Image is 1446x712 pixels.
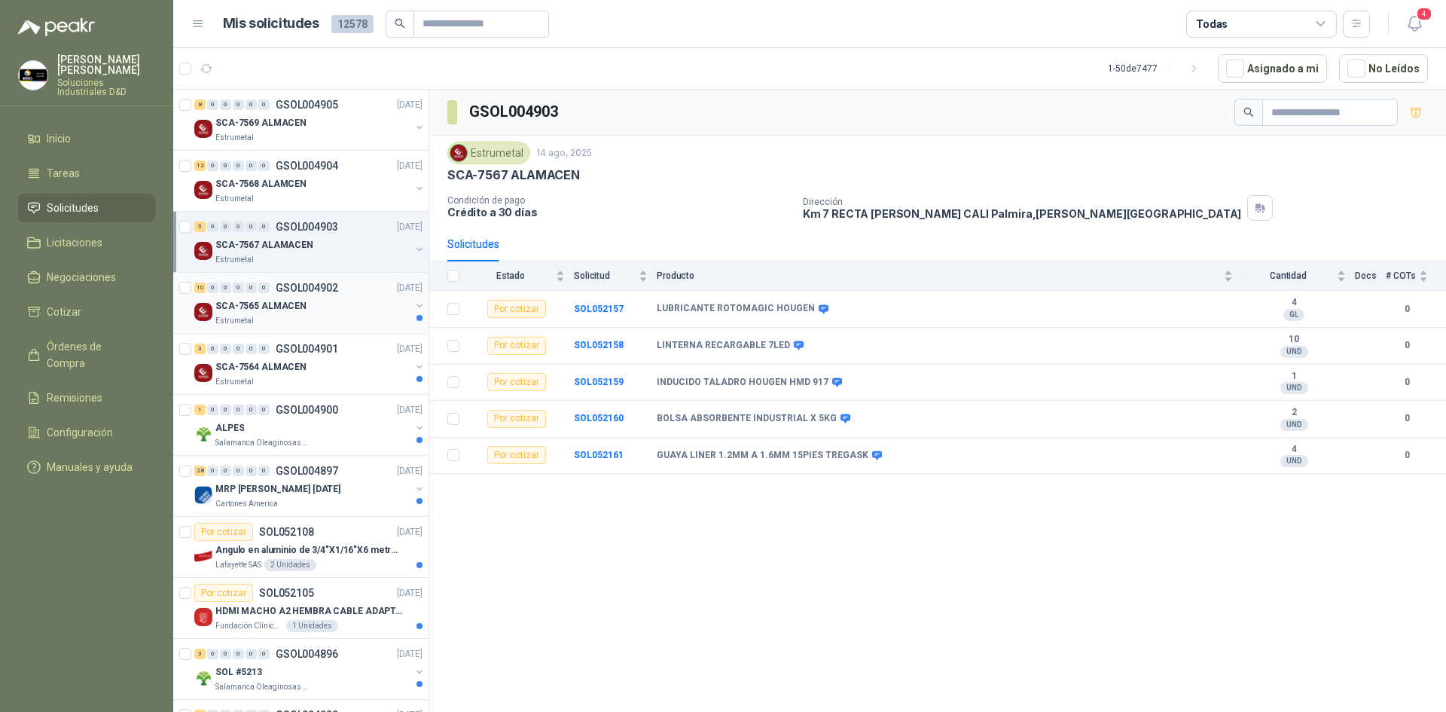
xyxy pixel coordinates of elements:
div: 0 [246,405,257,415]
div: UND [1280,455,1308,467]
div: 0 [233,649,244,659]
div: 0 [220,344,231,354]
div: 0 [258,283,270,293]
span: Solicitudes [47,200,99,216]
a: SOL052159 [574,377,624,387]
b: 10 [1242,334,1346,346]
img: Company Logo [194,242,212,260]
a: Inicio [18,124,155,153]
p: GSOL004903 [276,222,338,232]
a: Remisiones [18,384,155,412]
p: GSOL004904 [276,160,338,171]
div: Por cotizar [194,523,253,541]
div: UND [1280,382,1308,394]
a: Configuración [18,418,155,447]
span: Manuales y ayuda [47,459,133,475]
p: Estrumetal [215,315,254,327]
div: 0 [246,344,257,354]
button: Asignado a mi [1218,54,1327,83]
a: 1 0 0 0 0 0 GSOL004900[DATE] Company LogoALPESSalamanca Oleaginosas SAS [194,401,426,449]
div: 0 [258,99,270,110]
b: INDUCIDO TALADRO HOUGEN HMD 917 [657,377,828,389]
p: SCA-7567 ALAMACEN [447,167,580,183]
div: 0 [220,466,231,476]
p: 14 ago, 2025 [536,146,592,160]
div: 12 [194,160,206,171]
a: Órdenes de Compra [18,332,155,377]
button: No Leídos [1339,54,1428,83]
p: [DATE] [397,586,423,600]
div: 0 [246,466,257,476]
p: GSOL004902 [276,283,338,293]
span: Configuración [47,424,113,441]
p: Fundación Clínica Shaio [215,620,283,632]
b: 4 [1242,297,1346,309]
div: Por cotizar [194,584,253,602]
b: SOL052161 [574,450,624,460]
a: 12 0 0 0 0 0 GSOL004904[DATE] Company LogoSCA-7568 ALAMCENEstrumetal [194,157,426,205]
p: [DATE] [397,525,423,539]
a: Licitaciones [18,228,155,257]
div: 0 [220,649,231,659]
a: 3 0 0 0 0 0 GSOL004901[DATE] Company LogoSCA-7564 ALMACENEstrumetal [194,340,426,388]
h1: Mis solicitudes [223,13,319,35]
div: 0 [258,344,270,354]
p: MRP [PERSON_NAME] [DATE] [215,482,340,497]
div: Todas [1196,16,1228,32]
div: 0 [233,99,244,110]
p: [DATE] [397,159,423,173]
a: Tareas [18,159,155,188]
a: Por cotizarSOL052108[DATE] Company LogoAngulo en aluminio de 3/4"X1/16"X6 metros color AnolokLafa... [173,517,429,578]
img: Company Logo [194,425,212,443]
a: SOL052160 [574,413,624,423]
div: 0 [258,222,270,232]
th: Producto [657,261,1242,291]
div: 10 [194,283,206,293]
p: SCA-7567 ALAMACEN [215,238,313,252]
div: 0 [258,160,270,171]
img: Company Logo [194,669,212,687]
p: SCA-7564 ALMACEN [215,360,307,374]
p: [DATE] [397,647,423,662]
div: Por cotizar [487,410,546,428]
img: Company Logo [450,145,467,161]
p: Salamanca Oleaginosas SAS [215,681,310,693]
div: 0 [246,649,257,659]
p: GSOL004900 [276,405,338,415]
div: 0 [258,405,270,415]
div: 0 [233,344,244,354]
p: Lafayette SAS [215,559,261,571]
p: Estrumetal [215,376,254,388]
span: # COTs [1386,270,1416,281]
div: 0 [207,405,218,415]
div: 3 [194,344,206,354]
th: Docs [1355,261,1386,291]
img: Company Logo [194,120,212,138]
p: SOL #5213 [215,665,262,680]
p: SCA-7568 ALAMCEN [215,177,307,191]
a: 5 0 0 0 0 0 GSOL004903[DATE] Company LogoSCA-7567 ALAMACENEstrumetal [194,218,426,266]
b: 0 [1386,448,1428,463]
span: Cotizar [47,304,81,320]
a: SOL052158 [574,340,624,350]
img: Logo peakr [18,18,95,36]
div: 0 [207,222,218,232]
span: Solicitud [574,270,636,281]
b: 0 [1386,411,1428,426]
div: 0 [220,222,231,232]
div: 1 - 50 de 7477 [1108,57,1206,81]
a: Cotizar [18,298,155,326]
div: 0 [220,283,231,293]
img: Company Logo [19,61,47,90]
p: [PERSON_NAME] [PERSON_NAME] [57,54,155,75]
div: Solicitudes [447,236,499,252]
a: SOL052157 [574,304,624,314]
div: 3 [194,649,206,659]
div: 1 [194,405,206,415]
a: Solicitudes [18,194,155,222]
span: Producto [657,270,1221,281]
span: search [395,18,405,29]
p: Soluciones Industriales D&D [57,78,155,96]
div: 0 [207,466,218,476]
